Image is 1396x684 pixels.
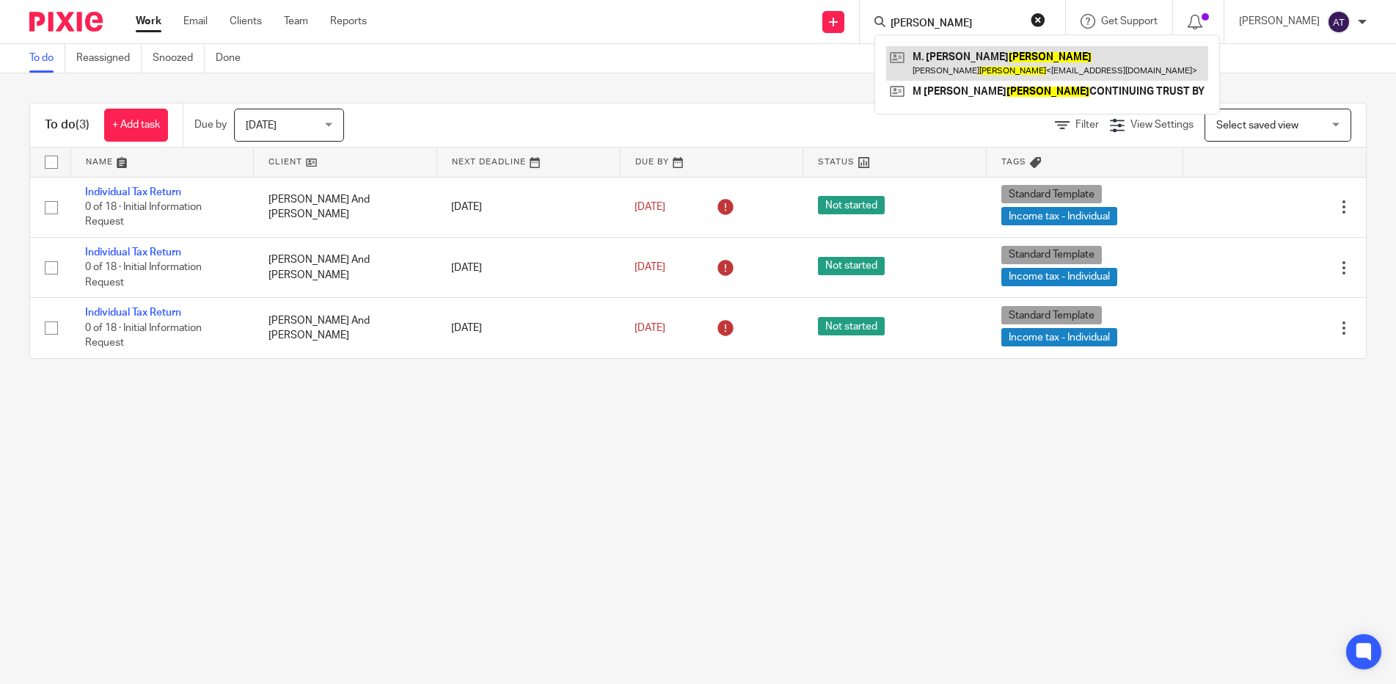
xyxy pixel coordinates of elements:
[136,14,161,29] a: Work
[254,177,437,237] td: [PERSON_NAME] And [PERSON_NAME]
[436,237,620,297] td: [DATE]
[1031,12,1045,27] button: Clear
[635,263,665,273] span: [DATE]
[635,202,665,212] span: [DATE]
[1001,268,1117,286] span: Income tax - Individual
[1001,185,1102,203] span: Standard Template
[1216,120,1298,131] span: Select saved view
[1001,158,1026,166] span: Tags
[1239,14,1320,29] p: [PERSON_NAME]
[29,12,103,32] img: Pixie
[104,109,168,142] a: + Add task
[29,44,65,73] a: To do
[45,117,89,133] h1: To do
[85,247,181,258] a: Individual Tax Return
[76,119,89,131] span: (3)
[1075,120,1099,130] span: Filter
[1101,16,1158,26] span: Get Support
[818,257,885,275] span: Not started
[330,14,367,29] a: Reports
[284,14,308,29] a: Team
[246,120,277,131] span: [DATE]
[1001,328,1117,346] span: Income tax - Individual
[85,323,202,349] span: 0 of 18 · Initial Information Request
[889,18,1021,31] input: Search
[1130,120,1194,130] span: View Settings
[85,202,202,228] span: 0 of 18 · Initial Information Request
[85,308,181,318] a: Individual Tax Return
[85,263,202,288] span: 0 of 18 · Initial Information Request
[85,187,181,197] a: Individual Tax Return
[183,14,208,29] a: Email
[254,237,437,297] td: [PERSON_NAME] And [PERSON_NAME]
[153,44,205,73] a: Snoozed
[818,196,885,214] span: Not started
[1001,306,1102,324] span: Standard Template
[216,44,252,73] a: Done
[230,14,262,29] a: Clients
[818,317,885,335] span: Not started
[194,117,227,132] p: Due by
[254,298,437,358] td: [PERSON_NAME] And [PERSON_NAME]
[1327,10,1351,34] img: svg%3E
[1001,207,1117,225] span: Income tax - Individual
[76,44,142,73] a: Reassigned
[635,323,665,333] span: [DATE]
[1001,246,1102,264] span: Standard Template
[436,177,620,237] td: [DATE]
[436,298,620,358] td: [DATE]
